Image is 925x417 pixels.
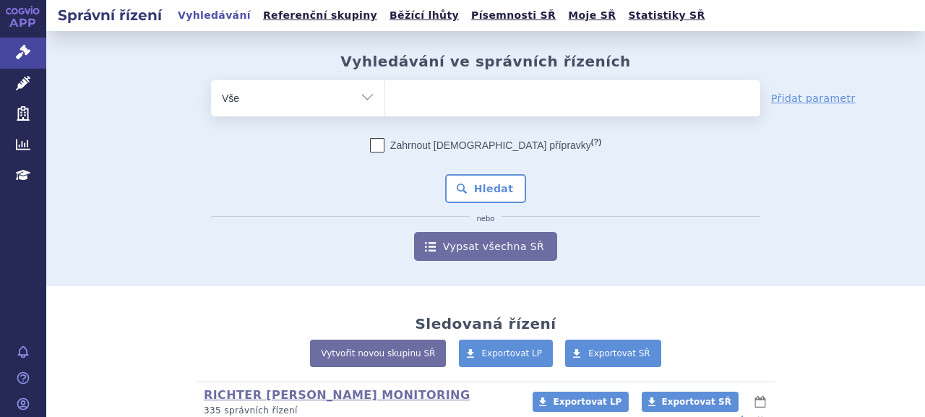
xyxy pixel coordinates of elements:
[553,397,621,407] span: Exportovat LP
[415,315,556,332] h2: Sledovaná řízení
[470,215,502,223] i: nebo
[642,392,739,412] a: Exportovat SŘ
[565,340,661,367] a: Exportovat SŘ
[662,397,731,407] span: Exportovat SŘ
[753,393,767,410] button: lhůty
[204,405,514,417] p: 335 správních řízení
[591,137,601,147] abbr: (?)
[564,6,620,25] a: Moje SŘ
[310,340,446,367] a: Vytvořit novou skupinu SŘ
[445,174,527,203] button: Hledat
[771,91,856,106] a: Přidat parametr
[414,232,557,261] a: Vypsat všechna SŘ
[459,340,554,367] a: Exportovat LP
[173,6,255,25] a: Vyhledávání
[482,348,543,358] span: Exportovat LP
[624,6,709,25] a: Statistiky SŘ
[259,6,382,25] a: Referenční skupiny
[204,388,470,402] a: RICHTER [PERSON_NAME] MONITORING
[467,6,560,25] a: Písemnosti SŘ
[385,6,463,25] a: Běžící lhůty
[588,348,650,358] span: Exportovat SŘ
[46,5,173,25] h2: Správní řízení
[533,392,629,412] a: Exportovat LP
[340,53,631,70] h2: Vyhledávání ve správních řízeních
[370,138,601,152] label: Zahrnout [DEMOGRAPHIC_DATA] přípravky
